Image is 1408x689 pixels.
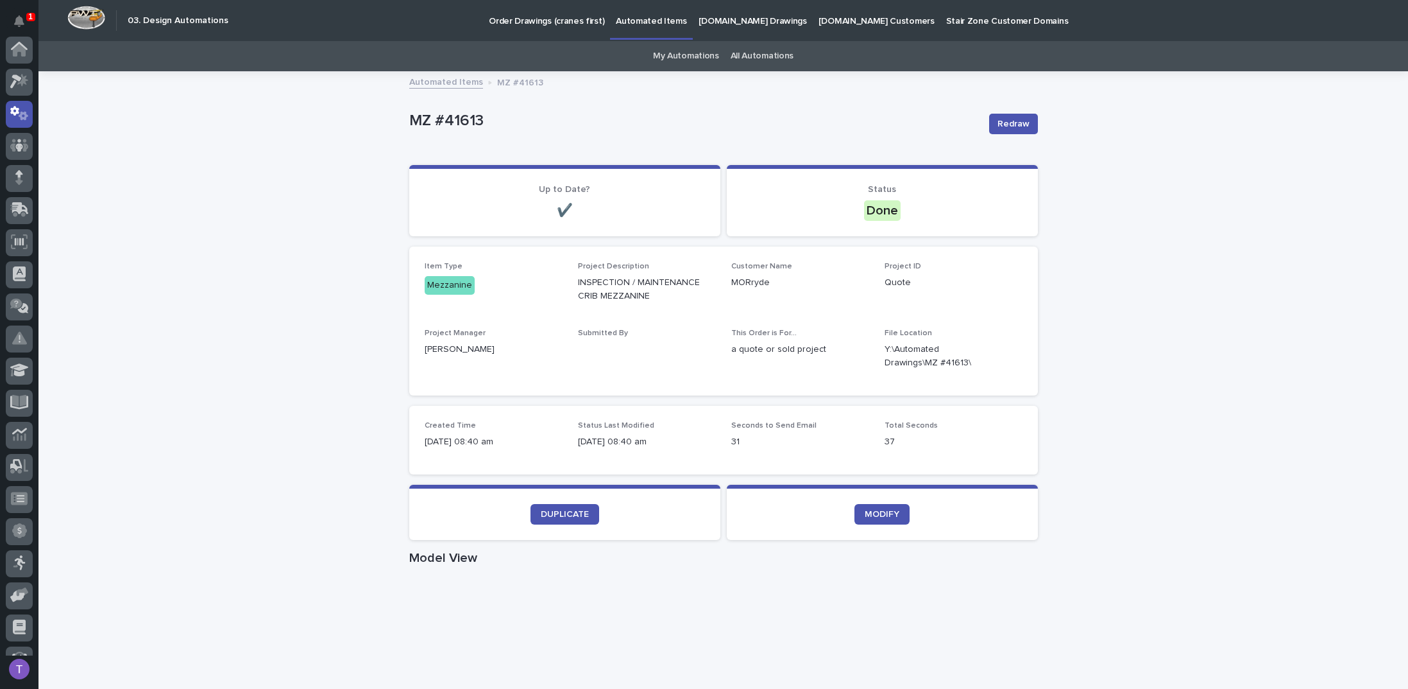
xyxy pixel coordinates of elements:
p: 1 [28,12,33,21]
p: [DATE] 08:40 am [578,435,716,449]
p: MZ #41613 [497,74,543,89]
a: My Automations [653,41,719,71]
button: users-avatar [6,656,33,683]
button: Redraw [989,114,1038,134]
a: DUPLICATE [530,504,599,525]
p: 37 [885,435,1022,449]
span: File Location [885,329,932,337]
span: Status Last Modified [578,422,654,430]
a: Automated Items [409,74,483,89]
span: Project Manager [425,329,486,337]
span: Total Seconds [885,422,938,430]
p: MZ #41613 [409,112,979,130]
span: Seconds to Send Email [731,422,817,430]
div: Mezzanine [425,276,475,295]
span: Customer Name [731,263,792,270]
div: Done [864,200,901,221]
span: Project ID [885,263,921,270]
a: All Automations [731,41,793,71]
button: Notifications [6,8,33,35]
p: [PERSON_NAME] [425,343,563,356]
p: ✔️ [425,203,705,218]
p: INSPECTION / MAINTENANCE CRIB MEZZANINE [578,276,716,303]
span: Status [868,185,896,194]
p: 31 [731,435,869,449]
span: This Order is For... [731,329,797,337]
div: Notifications1 [16,15,33,36]
span: Item Type [425,263,462,270]
span: Up to Date? [539,185,590,194]
span: Submitted By [578,329,628,337]
p: Quote [885,276,1022,290]
p: MORryde [731,276,869,290]
img: Workspace Logo [67,6,105,30]
span: Created Time [425,422,476,430]
p: a quote or sold project [731,343,869,356]
span: Project Description [578,263,649,270]
h2: 03. Design Automations [128,15,228,26]
a: MODIFY [854,504,910,525]
: Y:\Automated Drawings\MZ #41613\ [885,343,992,370]
span: Redraw [997,118,1030,130]
h1: Model View [409,550,1038,566]
span: MODIFY [865,510,899,519]
p: [DATE] 08:40 am [425,435,563,449]
span: DUPLICATE [541,510,589,519]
